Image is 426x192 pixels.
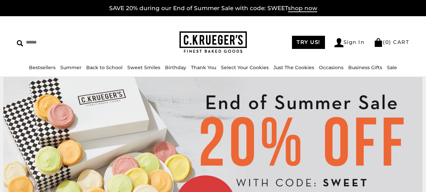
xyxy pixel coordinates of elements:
a: Occasions [319,64,343,71]
a: Business Gifts [348,64,382,71]
input: Search [17,37,107,48]
a: (0) CART [374,39,409,45]
span: shop now [288,5,317,12]
a: Birthday [165,64,186,71]
a: TRY US! [292,36,325,49]
a: Sweet Smiles [127,64,160,71]
a: Thank You [191,64,216,71]
a: Back to School [86,64,123,71]
span: 0 [385,39,389,45]
img: Bag [374,38,383,47]
a: Select Your Cookies [221,64,269,71]
img: C.KRUEGER'S [179,31,247,53]
a: SAVE 20% during our End of Summer Sale with code: SWEETshop now [109,5,317,12]
a: Sign In [334,38,365,47]
a: Summer [60,64,81,71]
a: Sale [387,64,397,71]
a: Bestsellers [29,64,56,71]
img: Account [334,38,343,47]
img: Search [17,40,23,47]
a: Just The Cookies [273,64,314,71]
